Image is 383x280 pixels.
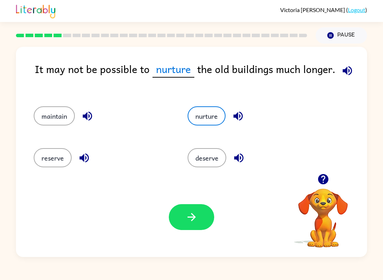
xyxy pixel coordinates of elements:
[34,148,72,167] button: reserve
[288,178,359,248] video: Your browser must support playing .mp4 files to use Literably. Please try using another browser.
[280,6,346,13] span: Victoria [PERSON_NAME]
[16,3,55,18] img: Literably
[348,6,365,13] a: Logout
[35,61,367,92] div: It may not be possible to the old buildings much longer.
[34,106,75,125] button: maintain
[316,27,367,44] button: Pause
[280,6,367,13] div: ( )
[188,106,226,125] button: nurture
[152,61,194,78] span: nurture
[188,148,226,167] button: deserve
